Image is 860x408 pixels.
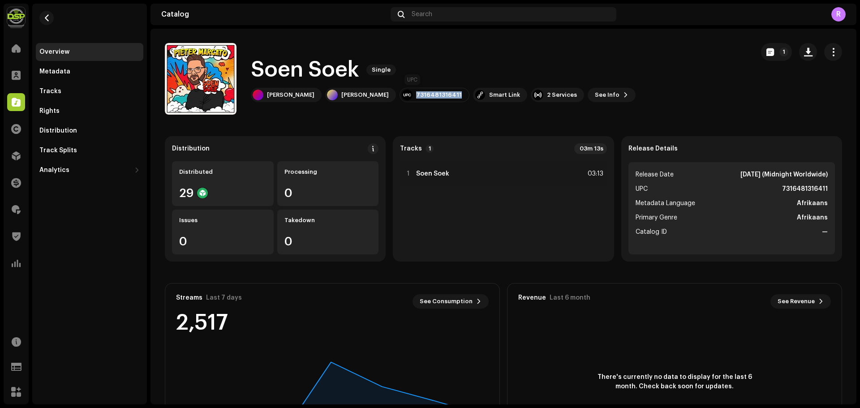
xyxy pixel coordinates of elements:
div: Distribution [39,127,77,134]
div: Track Splits [39,147,77,154]
div: Last 6 month [550,294,590,301]
strong: Afrikaans [797,198,828,209]
div: 7316481316411 [416,91,462,99]
button: See Info [588,88,636,102]
re-m-nav-item: Distribution [36,122,143,140]
div: Streams [176,294,202,301]
strong: Soen Soek [416,170,449,177]
img: 337c92e9-c8c2-4d5f-b899-13dae4d4afdd [7,7,25,25]
div: 2 Services [547,91,577,99]
strong: Release Details [628,145,678,152]
p-badge: 1 [779,47,788,56]
span: Catalog ID [636,227,667,237]
span: Metadata Language [636,198,695,209]
re-m-nav-item: Overview [36,43,143,61]
div: [PERSON_NAME] [267,91,314,99]
span: Release Date [636,169,674,180]
button: See Consumption [413,294,489,309]
re-m-nav-item: Track Splits [36,142,143,159]
re-m-nav-item: Rights [36,102,143,120]
div: Metadata [39,68,70,75]
div: Overview [39,48,69,56]
div: R [831,7,846,21]
div: Issues [179,217,267,224]
strong: Tracks [400,145,422,152]
h1: Soen Soek [251,56,359,84]
span: See Consumption [420,292,473,310]
div: Analytics [39,167,69,174]
span: Single [366,64,396,75]
span: See Info [595,86,619,104]
span: Search [412,11,432,18]
re-m-nav-item: Metadata [36,63,143,81]
span: Primary Genre [636,212,677,223]
span: There's currently no data to display for the last 6 month. Check back soon for updates. [594,373,755,391]
button: See Revenue [770,294,831,309]
div: Rights [39,107,60,115]
div: Catalog [161,11,387,18]
strong: — [822,227,828,237]
div: Distribution [172,145,210,152]
div: Smart Link [489,91,520,99]
span: UPC [636,184,648,194]
div: Processing [284,168,372,176]
div: Takedown [284,217,372,224]
div: Revenue [518,294,546,301]
div: 03m 13s [574,143,607,154]
button: 1 [761,43,792,61]
p-badge: 1 [426,145,434,153]
div: Distributed [179,168,267,176]
div: Last 7 days [206,294,242,301]
re-m-nav-dropdown: Analytics [36,161,143,179]
strong: Afrikaans [797,212,828,223]
span: See Revenue [778,292,815,310]
strong: [DATE] (Midnight Worldwide) [740,169,828,180]
div: [PERSON_NAME] [341,91,389,99]
re-m-nav-item: Tracks [36,82,143,100]
div: 03:13 [584,168,603,179]
div: Tracks [39,88,61,95]
strong: 7316481316411 [782,184,828,194]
